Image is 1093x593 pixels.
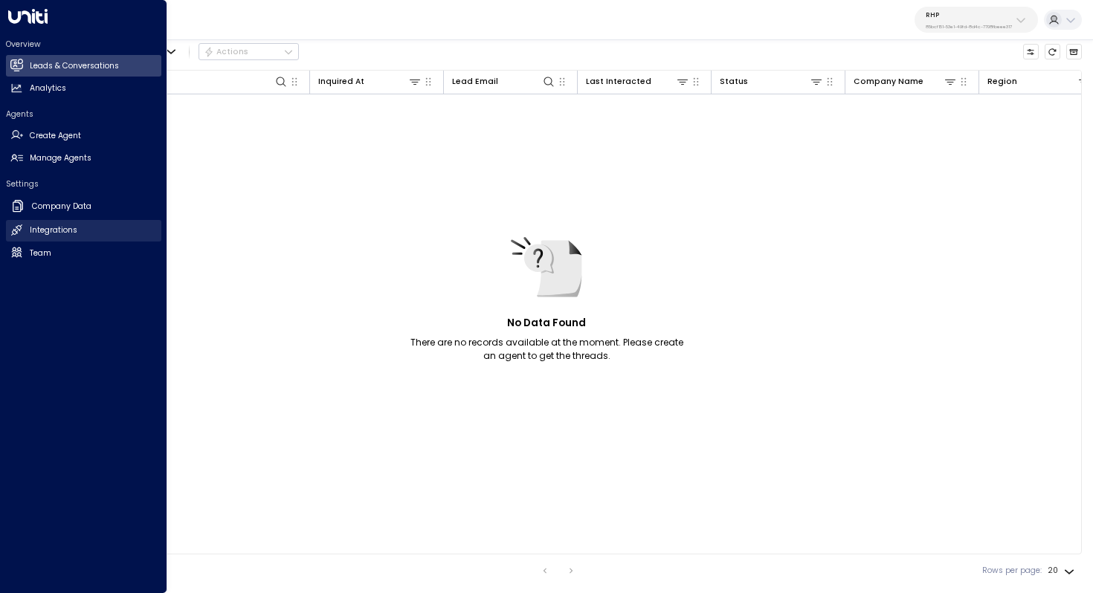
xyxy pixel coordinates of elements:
div: Button group with a nested menu [199,43,299,61]
a: Manage Agents [6,148,161,169]
button: Actions [199,43,299,61]
nav: pagination navigation [535,562,581,580]
a: Team [6,242,161,264]
h2: Integrations [30,224,77,236]
button: Archived Leads [1066,44,1083,60]
p: 85bcf151-53e1-49fd-8d4c-7708fbeee317 [926,24,1012,30]
h2: Team [30,247,51,259]
a: Analytics [6,78,161,100]
div: Status [720,75,748,88]
div: Region [987,74,1092,88]
p: There are no records available at the moment. Please create an agent to get the threads. [407,336,686,363]
div: Lead Email [452,74,556,88]
a: Create Agent [6,125,161,146]
h2: Analytics [30,82,66,94]
h2: Leads & Conversations [30,60,119,72]
h2: Settings [6,178,161,189]
a: Leads & Conversations [6,55,161,77]
div: Last Interacted [586,74,690,88]
div: Inquired At [318,74,422,88]
a: Integrations [6,220,161,242]
div: Company Name [854,75,923,88]
div: 20 [1048,562,1077,580]
h2: Company Data [32,201,91,213]
div: Last Interacted [586,75,651,88]
div: Lead Name [98,74,288,88]
button: RHP85bcf151-53e1-49fd-8d4c-7708fbeee317 [915,7,1038,33]
a: Company Data [6,195,161,218]
div: Lead Email [452,75,498,88]
label: Rows per page: [982,565,1042,577]
div: Inquired At [318,75,364,88]
h2: Manage Agents [30,152,91,164]
p: RHP [926,10,1012,19]
div: Region [987,75,1017,88]
span: Refresh [1045,44,1061,60]
div: Company Name [854,74,958,88]
button: Customize [1023,44,1039,60]
h2: Overview [6,39,161,50]
div: Actions [204,47,249,57]
div: Status [720,74,824,88]
h5: No Data Found [507,316,586,331]
h2: Agents [6,108,161,120]
h2: Create Agent [30,130,81,142]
